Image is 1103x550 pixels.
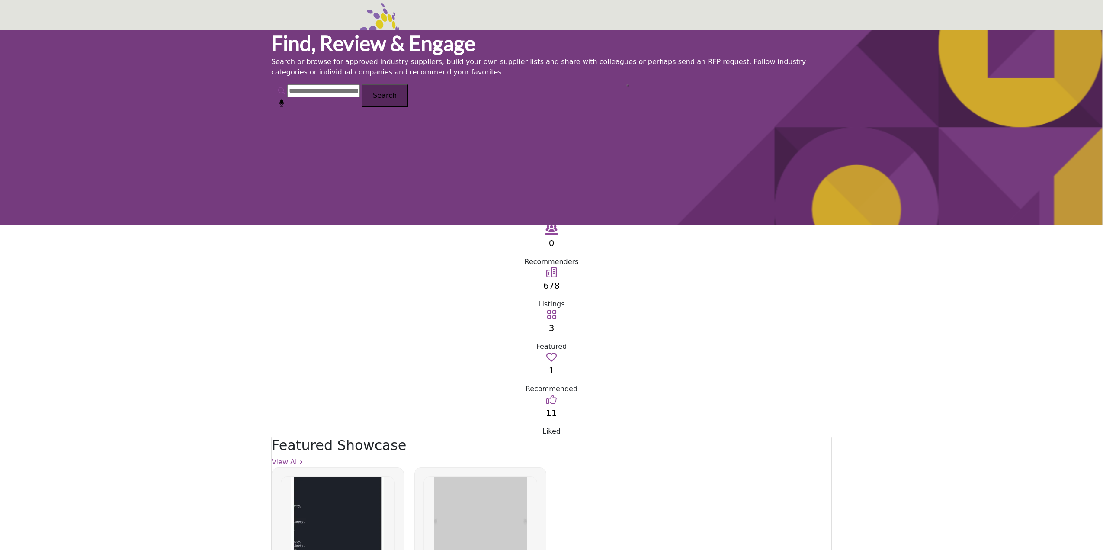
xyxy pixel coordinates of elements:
[545,227,558,235] a: View Recommenders
[271,30,832,57] h1: Find, Review & Engage
[271,426,832,437] div: Liked
[271,341,832,352] div: Featured
[271,57,832,77] p: Search or browse for approved industry suppliers; build your own supplier lists and share with co...
[271,299,832,309] div: Listings
[546,354,557,363] a: Go to Recommended
[272,437,831,454] h2: Featured Showcase
[362,84,408,107] button: Search
[271,384,832,394] div: Recommended
[271,257,832,267] div: Recommenders
[546,312,557,320] a: Go to Featured
[271,3,418,89] img: Site Logo
[272,458,303,466] a: View All
[546,408,557,418] a: 11
[543,280,560,291] a: 678
[373,91,397,100] span: Search
[549,323,555,333] a: 3
[546,394,557,405] i: Go to Liked
[549,365,555,376] a: 1
[549,238,555,248] a: 0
